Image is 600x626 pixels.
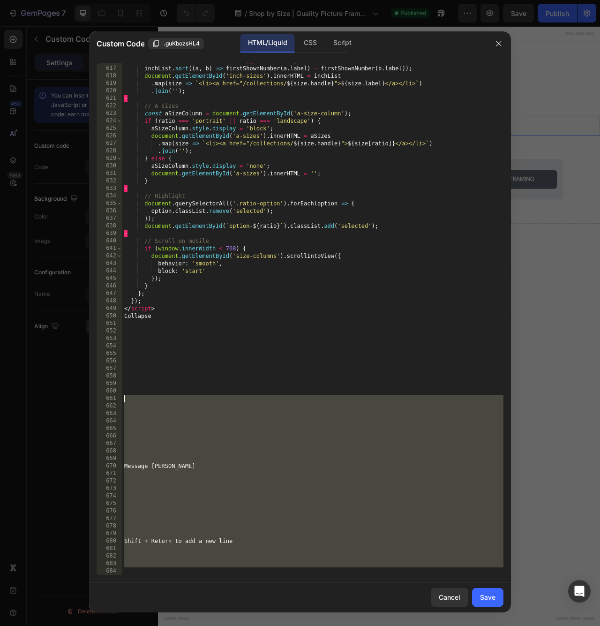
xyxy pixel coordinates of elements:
div: Script [326,34,359,53]
div: 650 [97,312,122,320]
div: 648 [97,297,122,305]
div: 619 [97,80,122,87]
div: 641 [97,245,122,252]
div: 621 [97,95,122,102]
div: 654 [97,342,122,350]
div: 663 [97,410,122,417]
div: Custom Code [12,101,52,109]
div: 669 [97,455,122,462]
div: 620 [97,87,122,95]
div: 677 [97,515,122,522]
div: 622 [97,102,122,110]
div: 631 [97,170,122,177]
p: Try our Made-to-Measure Frame Builder [56,178,388,211]
p: Start Framing [425,189,479,201]
div: 683 [97,560,122,567]
div: 672 [97,477,122,485]
button: Cancel [431,588,468,607]
div: 640 [97,237,122,245]
div: 649 [97,305,122,312]
span: from URL or image [253,340,303,348]
div: 682 [97,552,122,560]
div: 667 [97,440,122,447]
div: 632 [97,177,122,185]
span: .guKbozsHL4 [164,39,200,48]
div: 637 [97,215,122,222]
div: CSS [296,34,324,53]
div: Drop element here [262,261,312,268]
div: 657 [97,365,122,372]
div: 624 [97,117,122,125]
div: Choose templates [180,328,237,338]
div: 679 [97,530,122,537]
div: 680 [97,537,122,545]
div: 665 [97,425,122,432]
div: 634 [97,192,122,200]
div: 627 [97,140,122,147]
div: 646 [97,282,122,290]
div: 645 [97,275,122,282]
div: 666 [97,432,122,440]
div: 617 [97,65,122,72]
div: 628 [97,147,122,155]
div: 660 [97,387,122,395]
div: 671 [97,470,122,477]
div: 674 [97,492,122,500]
div: 676 [97,507,122,515]
div: 636 [97,207,122,215]
div: 651 [97,320,122,327]
div: 629 [97,155,122,162]
div: 633 [97,185,122,192]
div: 670 [97,462,122,470]
button: .guKbozsHL4 [148,38,204,49]
div: 678 [97,522,122,530]
span: inspired by CRO experts [176,340,240,348]
a: Start Framing [397,183,508,207]
div: 625 [97,125,122,132]
div: 664 [97,417,122,425]
div: 656 [97,357,122,365]
div: 655 [97,350,122,357]
div: 673 [97,485,122,492]
div: 630 [97,162,122,170]
div: 681 [97,545,122,552]
div: 668 [97,447,122,455]
div: 684 [97,567,122,575]
div: Cancel [439,592,460,602]
div: Open Intercom Messenger [568,580,591,603]
div: 647 [97,290,122,297]
div: 675 [97,500,122,507]
div: 661 [97,395,122,402]
button: Save [472,588,503,607]
div: 662 [97,402,122,410]
div: Add blank section [322,328,380,338]
div: 642 [97,252,122,260]
div: 644 [97,267,122,275]
div: 635 [97,200,122,207]
span: Custom Code [97,38,144,49]
div: 658 [97,372,122,380]
strong: Can't find your size? [179,181,265,191]
span: then drag & drop elements [315,340,385,348]
div: Generate layout [254,328,303,338]
div: HTML/Liquid [240,34,294,53]
div: 626 [97,132,122,140]
div: 652 [97,327,122,335]
div: 653 [97,335,122,342]
div: 659 [97,380,122,387]
div: 643 [97,260,122,267]
div: 618 [97,72,122,80]
span: Add section [259,307,304,317]
div: 638 [97,222,122,230]
p: Begin by selecting the orientation of your artwork. Our frame dimensions are displayed as Height ... [1,77,562,106]
div: 639 [97,230,122,237]
div: 623 [97,110,122,117]
div: Save [480,592,495,602]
